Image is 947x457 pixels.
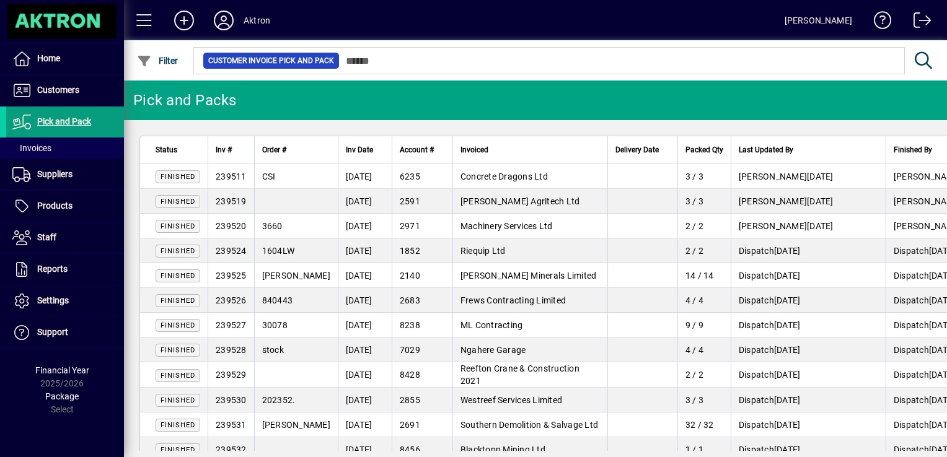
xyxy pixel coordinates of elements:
a: Invoices [6,137,124,159]
td: 4 / 4 [677,288,731,313]
span: 239511 [216,172,247,181]
td: [DATE] [731,238,886,263]
div: Delivery Date [615,143,670,157]
div: Account # [400,143,445,157]
span: 1604LW [262,246,295,256]
span: Dispatch [739,246,774,256]
span: Finished [161,222,195,230]
td: [DATE] [731,164,886,189]
span: Riequip Ltd [460,246,506,256]
span: 1852 [400,246,420,256]
span: Account # [400,143,434,157]
span: 202352. [262,395,296,405]
a: Products [6,191,124,222]
span: Dispatch [894,445,929,455]
td: 3 / 3 [677,189,731,214]
td: [DATE] [338,238,392,263]
span: Finished [161,372,195,380]
span: Dispatch [739,295,774,305]
div: Order # [262,143,330,157]
span: Westreef Services Limited [460,395,562,405]
span: Dispatch [894,271,929,281]
span: 239529 [216,370,247,380]
span: Dispatch [739,420,774,430]
span: 239527 [216,320,247,330]
span: Home [37,53,60,63]
span: Invoices [12,143,51,153]
span: Finished [161,198,195,206]
span: Packed Qty [685,143,723,157]
td: 2 / 2 [677,238,731,263]
span: 840443 [262,295,293,305]
span: Dispatch [894,345,929,355]
span: 2691 [400,420,420,430]
a: Home [6,43,124,74]
span: [PERSON_NAME] Minerals Limited [460,271,597,281]
span: 239520 [216,221,247,231]
td: 3 / 3 [677,388,731,412]
td: [DATE] [338,214,392,238]
a: Knowledge Base [865,2,892,43]
span: Dispatch [739,345,774,355]
span: Filter [137,56,178,66]
td: [DATE] [731,388,886,412]
span: Dispatch [739,320,774,330]
span: Finished [161,173,195,181]
span: 239531 [216,420,247,430]
span: 239528 [216,345,247,355]
td: [DATE] [338,388,392,412]
span: Package [45,391,79,401]
span: 239524 [216,246,247,256]
span: Dispatch [739,271,774,281]
span: Finished [161,346,195,354]
span: Reports [37,264,68,274]
div: Aktron [244,11,270,30]
span: Finished [161,421,195,429]
span: Suppliers [37,169,73,179]
span: Inv Date [346,143,373,157]
a: Settings [6,285,124,316]
span: Pick and Pack [37,116,91,126]
span: Southern Demolition & Salvage Ltd [460,420,598,430]
div: Invoiced [460,143,600,157]
span: 239532 [216,445,247,455]
div: Inv Date [346,143,384,157]
td: [DATE] [338,164,392,189]
span: Financial Year [35,365,89,375]
td: [DATE] [338,412,392,437]
span: Frews Contracting Limited [460,295,566,305]
span: 2855 [400,395,420,405]
span: [PERSON_NAME] [262,271,330,281]
span: Last Updated By [739,143,793,157]
span: Finished [161,446,195,454]
a: Suppliers [6,159,124,190]
span: Inv # [216,143,232,157]
span: Delivery Date [615,143,659,157]
span: Machinery Services Ltd [460,221,553,231]
button: Profile [204,9,244,32]
td: 3 / 3 [677,164,731,189]
span: 3660 [262,221,283,231]
span: Finished [161,272,195,280]
td: [DATE] [731,288,886,313]
div: Inv # [216,143,247,157]
span: 2591 [400,196,420,206]
td: [DATE] [731,337,886,362]
span: 8238 [400,320,420,330]
span: 2140 [400,271,420,281]
span: Dispatch [894,246,929,256]
span: Dispatch [894,320,929,330]
span: 8456 [400,445,420,455]
span: Reefton Crane & Construction 2021 [460,363,579,386]
td: [DATE] [731,412,886,437]
td: [DATE] [338,263,392,288]
span: Invoiced [460,143,488,157]
span: [PERSON_NAME] [739,172,807,181]
div: [PERSON_NAME] [785,11,852,30]
span: Settings [37,295,69,305]
span: Dispatch [894,295,929,305]
a: Customers [6,75,124,106]
td: 2 / 2 [677,214,731,238]
div: Last Updated By [739,143,878,157]
span: Ngahere Garage [460,345,526,355]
